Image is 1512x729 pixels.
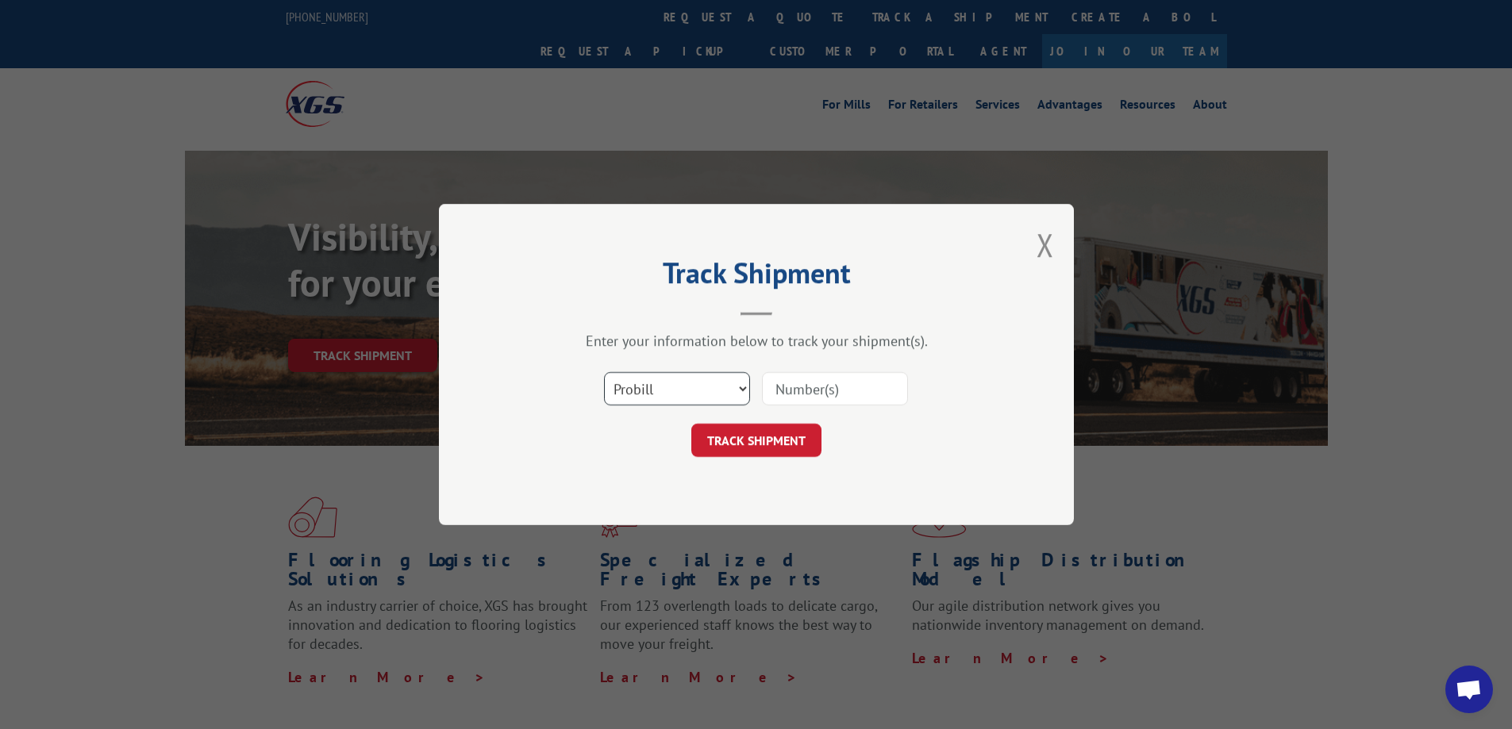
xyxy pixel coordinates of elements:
[518,262,995,292] h2: Track Shipment
[1445,666,1493,713] div: Open chat
[1037,224,1054,266] button: Close modal
[518,332,995,350] div: Enter your information below to track your shipment(s).
[691,424,821,457] button: TRACK SHIPMENT
[762,372,908,405] input: Number(s)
